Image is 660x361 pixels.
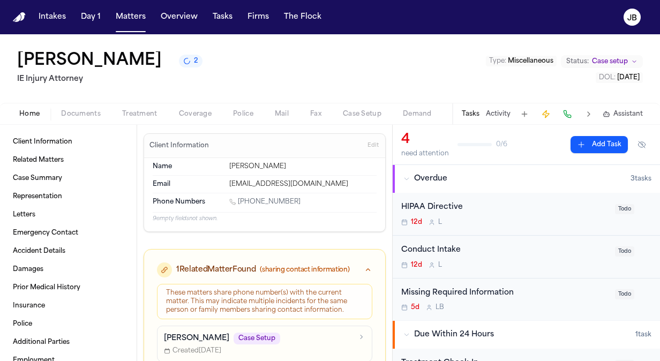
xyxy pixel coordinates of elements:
[153,198,205,206] span: Phone Numbers
[560,107,575,122] button: Make a Call
[486,56,557,66] button: Edit Type: Miscellaneous
[635,330,651,339] span: 1 task
[243,7,273,27] button: Firms
[571,136,628,153] button: Add Task
[229,180,377,189] div: [EMAIL_ADDRESS][DOMAIN_NAME]
[13,283,80,292] span: Prior Medical History
[627,14,637,22] text: JB
[613,110,643,118] span: Assistant
[403,110,432,118] span: Demand
[233,110,253,118] span: Police
[280,7,326,27] button: The Flock
[9,133,128,151] a: Client Information
[13,12,26,22] img: Finch Logo
[164,333,229,344] p: [PERSON_NAME]
[77,7,105,27] button: Day 1
[13,229,78,237] span: Emergency Contact
[164,347,221,355] span: Created [DATE]
[393,321,660,349] button: Due Within 24 Hours1task
[144,250,385,284] button: 1RelatedMatterFound(sharing contact information)
[615,289,634,299] span: Todo
[13,265,43,274] span: Damages
[147,141,211,150] h3: Client Information
[13,156,64,164] span: Related Matters
[538,107,553,122] button: Create Immediate Task
[631,175,651,183] span: 3 task s
[9,243,128,260] a: Accident Details
[411,261,422,269] span: 12d
[9,152,128,169] a: Related Matters
[393,279,660,321] div: Open task: Missing Required Information
[179,55,202,67] button: 2 active tasks
[153,180,223,189] dt: Email
[9,206,128,223] a: Letters
[603,110,643,118] button: Assistant
[234,333,280,344] span: Case Setup
[17,51,162,71] h1: [PERSON_NAME]
[438,218,442,227] span: L
[9,297,128,314] a: Insurance
[13,192,62,201] span: Representation
[615,246,634,257] span: Todo
[592,57,628,66] span: Case setup
[9,188,128,205] a: Representation
[34,7,70,27] button: Intakes
[438,261,442,269] span: L
[343,110,381,118] span: Case Setup
[17,73,202,86] h2: IE Injury Attorney
[364,137,382,154] button: Edit
[561,55,643,68] button: Change status from Case setup
[489,58,506,64] span: Type :
[179,110,212,118] span: Coverage
[632,136,651,153] button: Hide completed tasks (⌘⇧H)
[208,7,237,27] button: Tasks
[393,236,660,279] div: Open task: Conduct Intake
[596,72,643,83] button: Edit DOL: 2022-09-01
[13,210,35,219] span: Letters
[111,7,150,27] button: Matters
[153,215,377,223] p: 9 empty fields not shown.
[617,74,640,81] span: [DATE]
[13,174,62,183] span: Case Summary
[9,224,128,242] a: Emergency Contact
[275,110,289,118] span: Mail
[462,110,479,118] button: Tasks
[13,302,45,310] span: Insurance
[153,162,223,171] dt: Name
[13,338,70,347] span: Additional Parties
[566,57,589,66] span: Status:
[393,193,660,236] div: Open task: HIPAA Directive
[260,266,349,274] span: (sharing contact information)
[401,287,609,299] div: Missing Required Information
[13,12,26,22] a: Home
[122,110,157,118] span: Treatment
[156,7,202,27] button: Overview
[13,138,72,146] span: Client Information
[401,149,449,158] div: need attention
[411,218,422,227] span: 12d
[401,131,449,148] div: 4
[194,57,198,65] span: 2
[310,110,321,118] span: Fax
[19,110,40,118] span: Home
[61,110,101,118] span: Documents
[486,110,511,118] button: Activity
[414,329,494,340] span: Due Within 24 Hours
[229,198,301,206] a: Call 1 (310) 402-8353
[517,107,532,122] button: Add Task
[414,174,447,184] span: Overdue
[367,142,379,149] span: Edit
[401,244,609,257] div: Conduct Intake
[9,315,128,333] a: Police
[17,51,162,71] button: Edit matter name
[13,247,65,255] span: Accident Details
[176,265,256,275] span: 1 Related Matter Found
[496,140,507,149] span: 0 / 6
[436,303,444,312] span: L B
